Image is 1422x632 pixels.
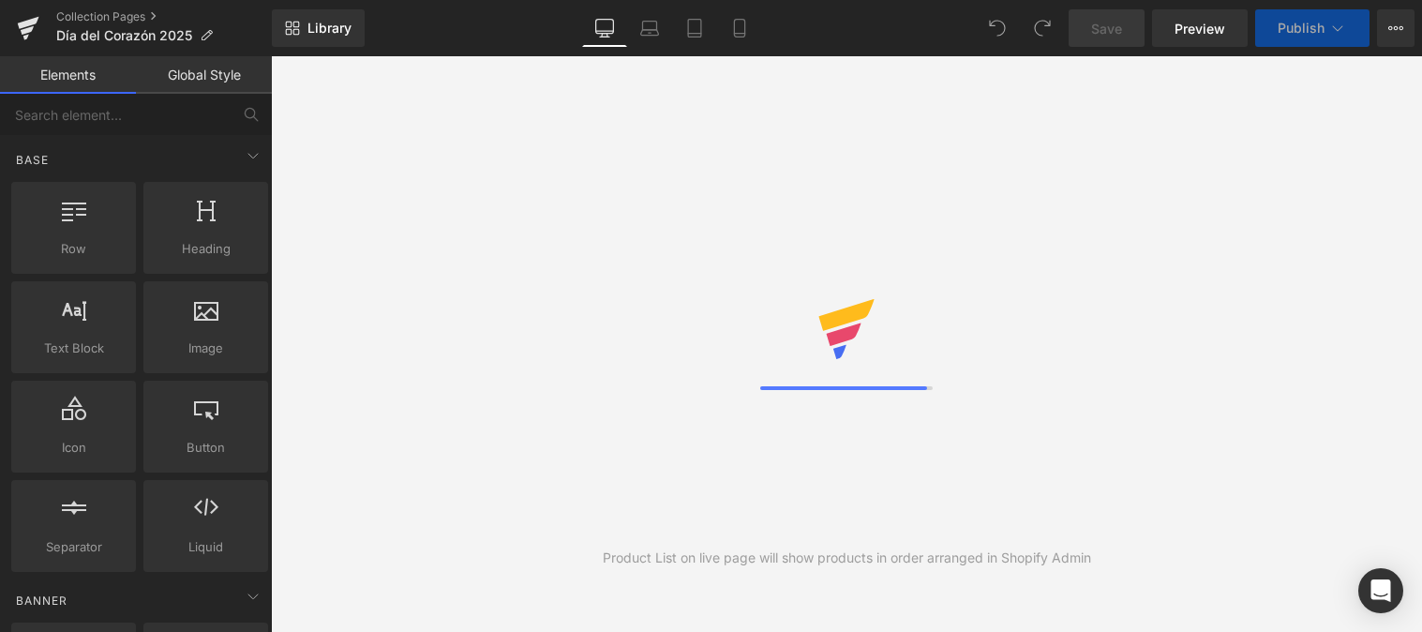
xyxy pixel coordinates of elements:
div: Product List on live page will show products in order arranged in Shopify Admin [603,548,1091,568]
a: Tablet [672,9,717,47]
span: Library [307,20,352,37]
span: Día del Corazón 2025 [56,28,192,43]
span: Publish [1278,21,1325,36]
a: Desktop [582,9,627,47]
a: Global Style [136,56,272,94]
span: Text Block [17,339,130,358]
a: Collection Pages [56,9,272,24]
span: Preview [1175,19,1225,38]
button: More [1377,9,1415,47]
div: Open Intercom Messenger [1358,568,1403,613]
span: Icon [17,438,130,458]
a: Laptop [627,9,672,47]
span: Save [1091,19,1122,38]
button: Undo [979,9,1016,47]
span: Row [17,239,130,259]
a: New Library [272,9,365,47]
span: Base [14,151,51,169]
span: Button [149,438,262,458]
span: Liquid [149,537,262,557]
span: Banner [14,592,69,609]
button: Publish [1255,9,1370,47]
button: Redo [1024,9,1061,47]
span: Heading [149,239,262,259]
span: Separator [17,537,130,557]
a: Preview [1152,9,1248,47]
span: Image [149,339,262,358]
a: Mobile [717,9,762,47]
